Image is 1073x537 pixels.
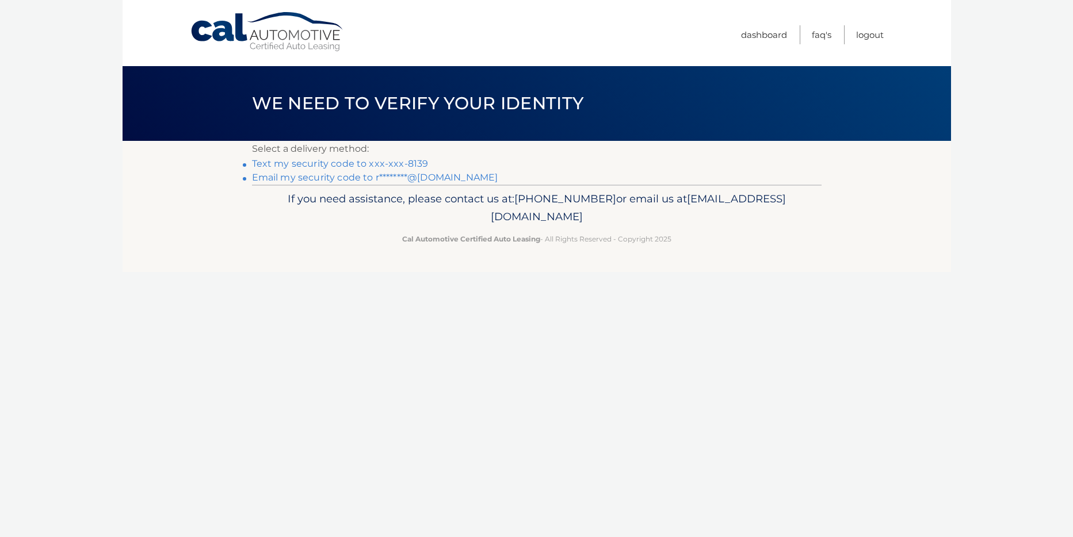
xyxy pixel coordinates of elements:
p: Select a delivery method: [252,141,822,157]
strong: Cal Automotive Certified Auto Leasing [402,235,540,243]
a: Text my security code to xxx-xxx-8139 [252,158,429,169]
p: If you need assistance, please contact us at: or email us at [259,190,814,227]
a: Email my security code to r********@[DOMAIN_NAME] [252,172,498,183]
a: Cal Automotive [190,11,345,52]
a: FAQ's [812,25,831,44]
a: Logout [856,25,884,44]
span: [PHONE_NUMBER] [514,192,616,205]
span: We need to verify your identity [252,93,584,114]
a: Dashboard [741,25,787,44]
p: - All Rights Reserved - Copyright 2025 [259,233,814,245]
